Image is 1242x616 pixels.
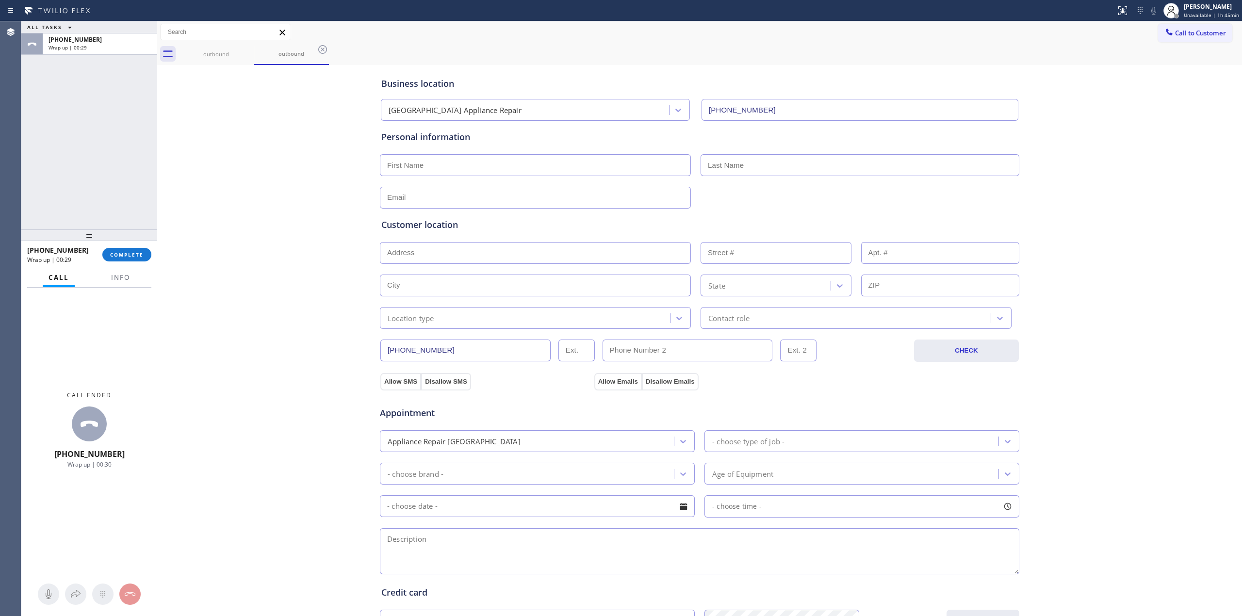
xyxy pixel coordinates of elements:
input: Email [380,187,691,209]
div: - choose brand - [388,468,443,479]
div: Contact role [708,312,750,324]
span: [PHONE_NUMBER] [54,449,125,459]
input: Ext. 2 [780,340,817,361]
span: Wrap up | 00:29 [27,256,71,264]
span: Call ended [67,391,112,399]
button: Call [43,268,75,287]
span: - choose time - [712,502,762,511]
input: Ext. [558,340,595,361]
div: [GEOGRAPHIC_DATA] Appliance Repair [389,105,522,116]
div: State [708,280,725,291]
div: Personal information [381,130,1018,144]
button: Open dialpad [92,584,114,605]
div: [PERSON_NAME] [1184,2,1239,11]
span: [PHONE_NUMBER] [49,35,102,44]
div: Credit card [381,586,1018,599]
div: Business location [381,77,1018,90]
span: Wrap up | 00:30 [67,460,112,469]
button: Allow SMS [380,373,421,390]
button: Info [105,268,136,287]
button: Allow Emails [594,373,642,390]
span: Wrap up | 00:29 [49,44,87,51]
input: City [380,275,691,296]
input: Phone Number [380,340,551,361]
div: Customer location [381,218,1018,231]
input: Apt. # [861,242,1020,264]
div: Location type [388,312,434,324]
input: First Name [380,154,691,176]
div: Appliance Repair [GEOGRAPHIC_DATA] [388,436,521,447]
button: Call to Customer [1158,24,1232,42]
input: Last Name [701,154,1019,176]
span: Call [49,273,69,282]
button: Mute [1147,4,1160,17]
input: Street # [701,242,851,264]
div: outbound [255,50,328,57]
input: Phone Number 2 [603,340,773,361]
button: CHECK [914,340,1019,362]
button: Disallow Emails [642,373,699,390]
span: Unavailable | 1h 45min [1184,12,1239,18]
input: Phone Number [702,99,1018,121]
button: ALL TASKS [21,21,82,33]
span: Info [111,273,130,282]
span: ALL TASKS [27,24,62,31]
button: Hang up [119,584,141,605]
div: outbound [180,50,253,58]
input: - choose date - [380,495,695,517]
span: Call to Customer [1175,29,1226,37]
span: Appointment [380,406,592,420]
input: ZIP [861,275,1020,296]
button: Disallow SMS [421,373,471,390]
span: COMPLETE [110,251,144,258]
button: COMPLETE [102,248,151,261]
input: Search [161,24,291,40]
div: Age of Equipment [712,468,773,479]
button: Mute [38,584,59,605]
div: - choose type of job - [712,436,784,447]
input: Address [380,242,691,264]
button: Open directory [65,584,86,605]
span: [PHONE_NUMBER] [27,245,89,255]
